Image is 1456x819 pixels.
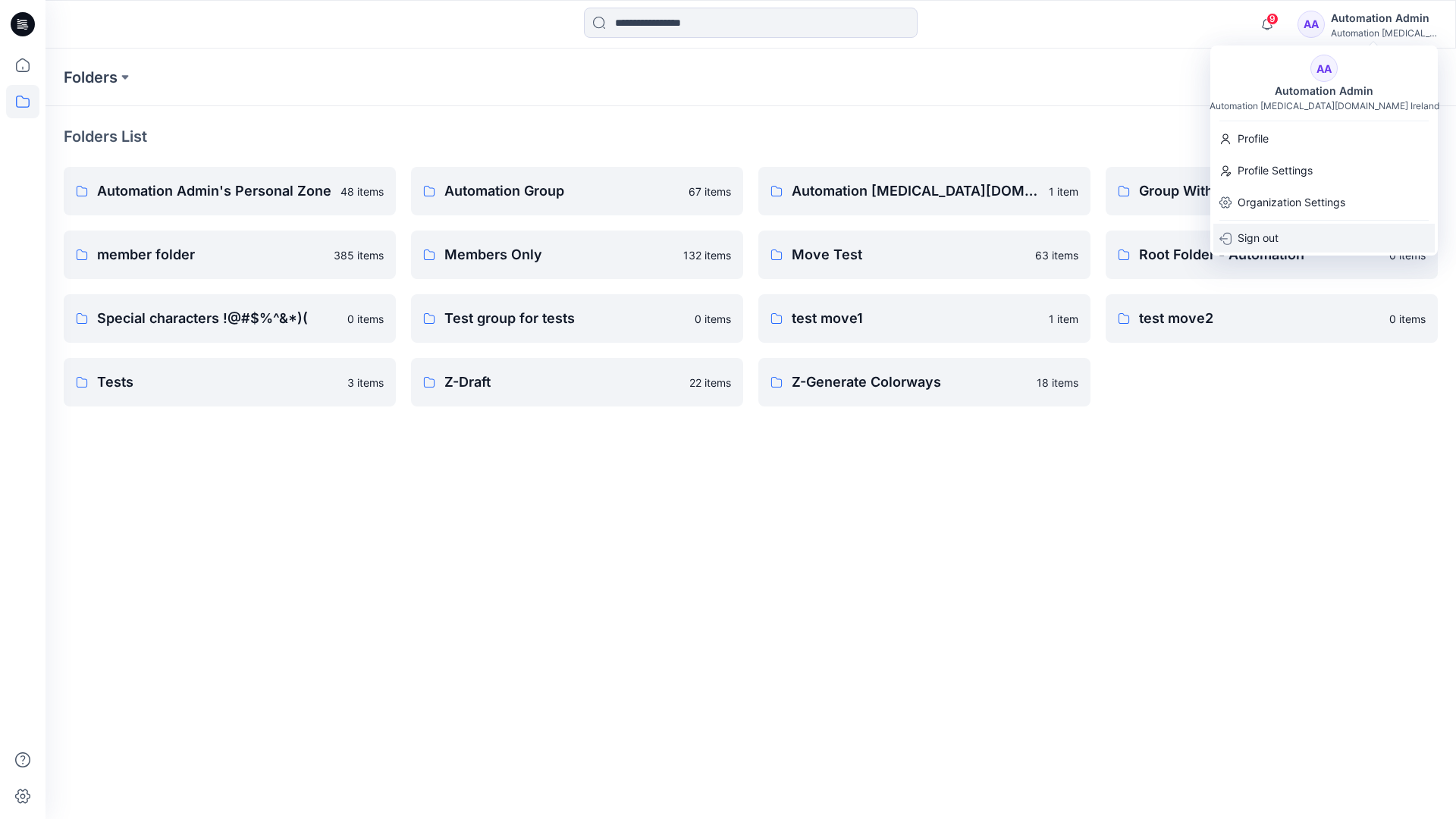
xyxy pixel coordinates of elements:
a: Automation [MEDICAL_DATA][DOMAIN_NAME]1 item [758,167,1090,215]
p: test move1 [792,308,1040,329]
p: Organization Settings [1238,188,1345,217]
p: Profile Settings [1238,156,1313,185]
a: Z-Generate Colorways18 items [758,358,1090,406]
div: Automation Admin [1266,82,1382,100]
a: Folders [64,67,118,88]
div: AA [1310,55,1338,82]
span: 9 [1266,13,1279,25]
p: 1 item [1049,184,1078,199]
p: 18 items [1037,375,1078,391]
p: Special characters !@#$%^&*)( [97,308,338,329]
a: Automation Admin's Personal Zone48 items [64,167,396,215]
p: Folders List [64,125,147,148]
a: test move11 item [758,294,1090,343]
p: 1 item [1049,311,1078,327]
p: Move Test [792,244,1026,265]
a: test move20 items [1106,294,1438,343]
p: Group With 1 Moderator 2 [1139,180,1380,202]
p: 3 items [347,375,384,391]
p: Profile [1238,124,1269,153]
a: Move Test63 items [758,231,1090,279]
p: Tests [97,372,338,393]
p: Automation Group [444,180,679,202]
div: Automation Admin [1331,9,1437,27]
p: 22 items [689,375,731,391]
a: Tests3 items [64,358,396,406]
p: 67 items [689,184,731,199]
a: Z-Draft22 items [411,358,743,406]
a: Test group for tests0 items [411,294,743,343]
p: Automation Admin's Personal Zone [97,180,331,202]
p: Automation [MEDICAL_DATA][DOMAIN_NAME] [792,180,1040,202]
a: Members Only132 items [411,231,743,279]
p: 0 items [695,311,731,327]
p: Sign out [1238,224,1279,253]
div: AA [1298,11,1325,38]
p: 63 items [1035,247,1078,263]
p: 0 items [347,311,384,327]
p: Members Only [444,244,674,265]
p: Test group for tests [444,308,686,329]
div: Automation [MEDICAL_DATA][DOMAIN_NAME] Ireland [1210,100,1439,111]
p: Root Folder - Automation [1139,244,1380,265]
p: 0 items [1389,311,1426,327]
div: Automation [MEDICAL_DATA]... [1331,27,1437,39]
p: Z-Generate Colorways [792,372,1028,393]
p: member folder [97,244,325,265]
a: Organization Settings [1210,188,1438,217]
p: test move2 [1139,308,1380,329]
a: Group With 1 Moderator 24 items [1106,167,1438,215]
a: member folder385 items [64,231,396,279]
a: Automation Group67 items [411,167,743,215]
a: Profile [1210,124,1438,153]
a: Special characters !@#$%^&*)(0 items [64,294,396,343]
p: 132 items [683,247,731,263]
a: Profile Settings [1210,156,1438,185]
p: Z-Draft [444,372,680,393]
p: 385 items [334,247,384,263]
p: 48 items [340,184,384,199]
a: Root Folder - Automation0 items [1106,231,1438,279]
